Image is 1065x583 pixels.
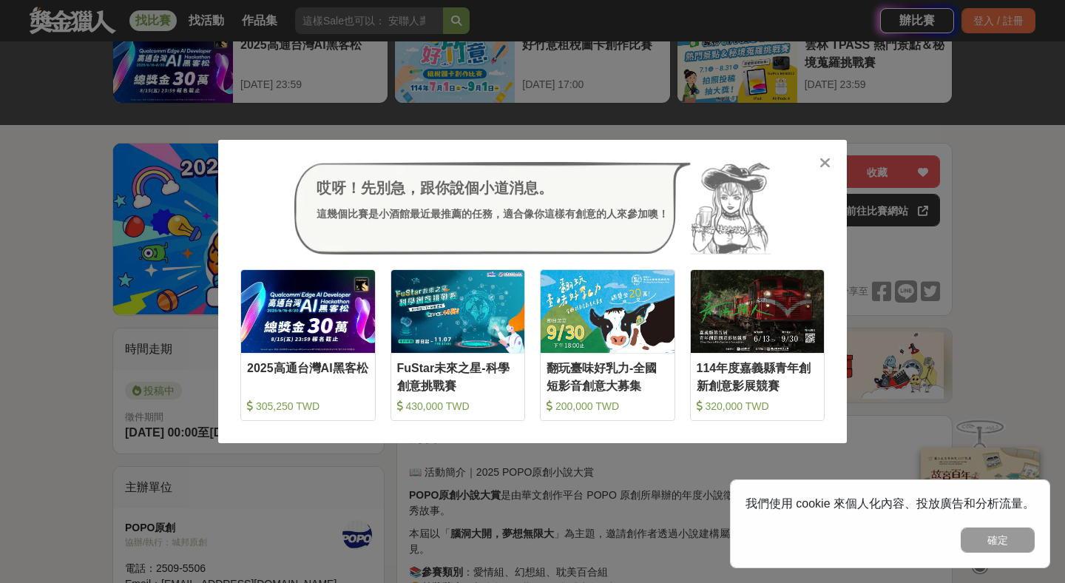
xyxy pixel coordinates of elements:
div: 430,000 TWD [397,399,519,414]
div: 2025高通台灣AI黑客松 [247,360,369,393]
a: Cover Image114年度嘉義縣青年創新創意影展競賽 320,000 TWD [690,269,825,421]
img: Cover Image [541,270,674,352]
img: Cover Image [241,270,375,352]
img: Cover Image [691,270,825,352]
div: 哎呀！先別急，跟你說個小道消息。 [317,177,669,199]
a: Cover ImageFuStar未來之星-科學創意挑戰賽 430,000 TWD [390,269,526,421]
div: 305,250 TWD [247,399,369,414]
div: 320,000 TWD [697,399,819,414]
img: Avatar [691,162,771,255]
div: 114年度嘉義縣青年創新創意影展競賽 [697,360,819,393]
div: 翻玩臺味好乳力-全國短影音創意大募集 [547,360,669,393]
div: 這幾個比賽是小酒館最近最推薦的任務，適合像你這樣有創意的人來參加噢！ [317,206,669,222]
img: Cover Image [391,270,525,352]
div: 200,000 TWD [547,399,669,414]
a: Cover Image翻玩臺味好乳力-全國短影音創意大募集 200,000 TWD [540,269,675,421]
div: FuStar未來之星-科學創意挑戰賽 [397,360,519,393]
a: Cover Image2025高通台灣AI黑客松 305,250 TWD [240,269,376,421]
span: 我們使用 cookie 來個人化內容、投放廣告和分析流量。 [745,497,1035,510]
button: 確定 [961,528,1035,553]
